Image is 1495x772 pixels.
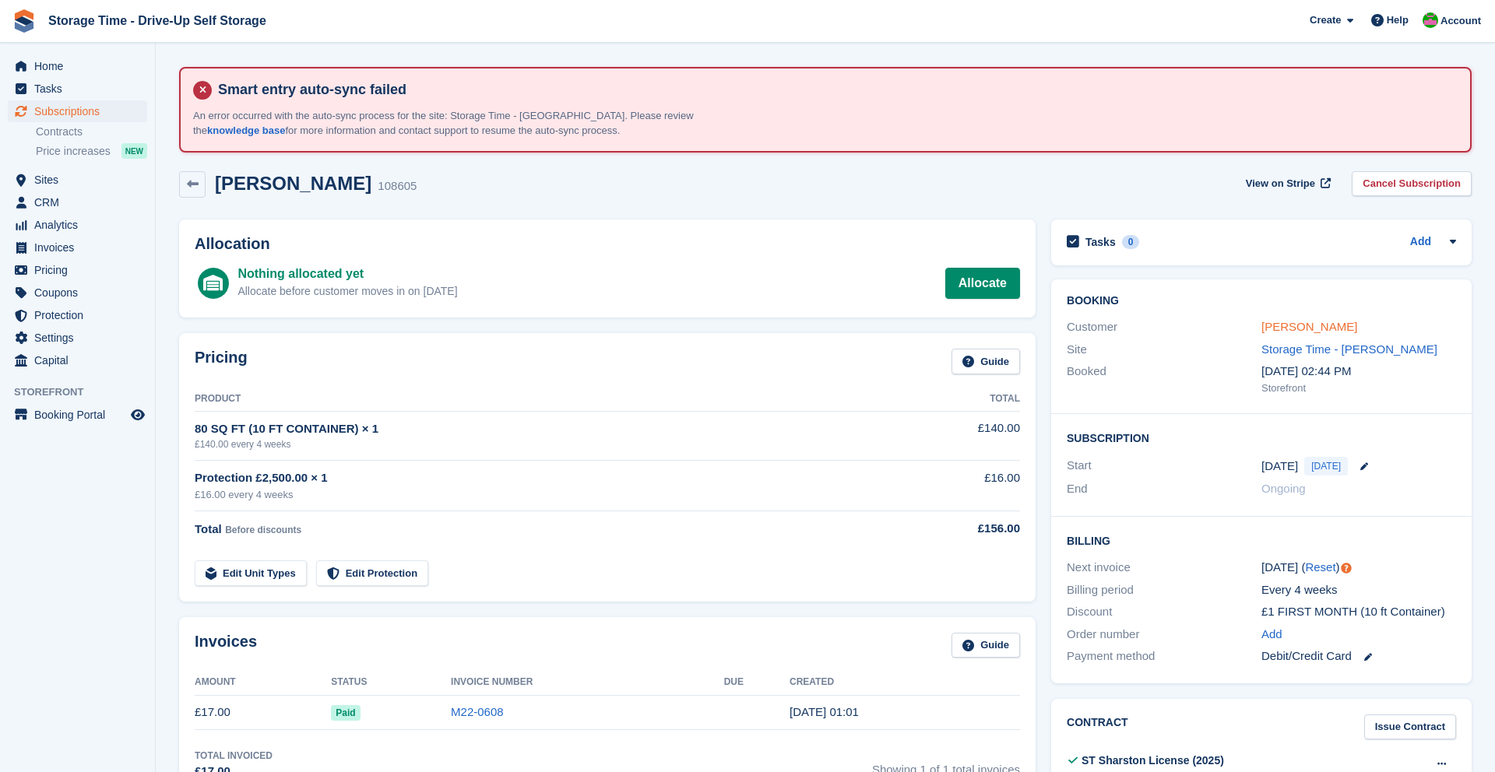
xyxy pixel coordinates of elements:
[894,461,1020,511] td: £16.00
[1067,457,1261,475] div: Start
[1261,342,1437,356] a: Storage Time - [PERSON_NAME]
[1261,647,1456,665] div: Debit/Credit Card
[34,237,128,258] span: Invoices
[12,9,36,33] img: stora-icon-8386f47178a22dfd0bd8f6a31ec36ba5ce8667c1dd55bd0f319d3a0aa187defe.svg
[1440,13,1481,29] span: Account
[128,405,147,424] a: Preview store
[1410,233,1431,251] a: Add
[8,237,147,258] a: menu
[952,349,1020,374] a: Guide
[1261,381,1456,396] div: Storefront
[1067,480,1261,498] div: End
[1082,753,1224,769] div: ST Sharston License (2025)
[1364,714,1456,740] a: Issue Contract
[1067,341,1261,359] div: Site
[1261,458,1298,475] time: 2025-09-19 00:00:00 UTC
[724,670,790,695] th: Due
[1261,482,1306,495] span: Ongoing
[195,349,248,374] h2: Pricing
[34,214,128,236] span: Analytics
[8,404,147,426] a: menu
[195,469,894,487] div: Protection £2,500.00 × 1
[1067,603,1261,621] div: Discount
[945,268,1020,299] a: Allocate
[1339,561,1353,575] div: Tooltip anchor
[195,437,894,451] div: £140.00 every 4 weeks
[195,522,222,535] span: Total
[1246,176,1315,191] span: View on Stripe
[1352,171,1472,197] a: Cancel Subscription
[1067,532,1456,548] h2: Billing
[14,384,155,400] span: Storefront
[1261,320,1357,333] a: [PERSON_NAME]
[34,259,128,281] span: Pricing
[193,108,738,139] p: An error occurred with the auto-sync process for the site: Storage Time - [GEOGRAPHIC_DATA]. Plea...
[207,125,285,136] a: knowledge base
[1305,560,1335,574] a: Reset
[1261,626,1282,644] a: Add
[8,259,147,281] a: menu
[8,169,147,191] a: menu
[790,705,859,718] time: 2025-09-19 00:01:03 UTC
[8,214,147,236] a: menu
[1067,363,1261,395] div: Booked
[195,235,1020,253] h2: Allocation
[1304,457,1348,475] span: [DATE]
[1122,235,1140,249] div: 0
[1261,363,1456,381] div: [DATE] 02:44 PM
[451,670,724,695] th: Invoice Number
[34,304,128,326] span: Protection
[331,670,451,695] th: Status
[237,265,457,283] div: Nothing allocated yet
[378,177,417,195] div: 108605
[331,705,360,721] span: Paid
[8,55,147,77] a: menu
[894,411,1020,460] td: £140.00
[195,420,894,438] div: 80 SQ FT (10 FT CONTAINER) × 1
[1310,12,1341,28] span: Create
[8,100,147,122] a: menu
[195,387,894,412] th: Product
[894,520,1020,538] div: £156.00
[8,327,147,349] a: menu
[1387,12,1409,28] span: Help
[34,191,128,213] span: CRM
[121,143,147,159] div: NEW
[8,282,147,304] a: menu
[8,349,147,371] a: menu
[195,695,331,730] td: £17.00
[195,749,273,763] div: Total Invoiced
[316,560,428,586] a: Edit Protection
[36,125,147,139] a: Contracts
[790,670,1020,695] th: Created
[36,144,111,159] span: Price increases
[34,169,128,191] span: Sites
[8,304,147,326] a: menu
[894,387,1020,412] th: Total
[36,142,147,160] a: Price increases NEW
[34,282,128,304] span: Coupons
[1261,581,1456,599] div: Every 4 weeks
[1067,559,1261,577] div: Next invoice
[8,191,147,213] a: menu
[1067,318,1261,336] div: Customer
[195,487,894,503] div: £16.00 every 4 weeks
[1240,171,1334,197] a: View on Stripe
[34,78,128,100] span: Tasks
[195,670,331,695] th: Amount
[195,633,257,658] h2: Invoices
[34,404,128,426] span: Booking Portal
[237,283,457,300] div: Allocate before customer moves in on [DATE]
[34,327,128,349] span: Settings
[1423,12,1438,28] img: Saeed
[42,8,273,33] a: Storage Time - Drive-Up Self Storage
[34,349,128,371] span: Capital
[1067,714,1128,740] h2: Contract
[212,81,1458,99] h4: Smart entry auto-sync failed
[8,78,147,100] a: menu
[1085,235,1116,249] h2: Tasks
[215,173,371,194] h2: [PERSON_NAME]
[952,633,1020,658] a: Guide
[1261,559,1456,577] div: [DATE] ( )
[1067,430,1456,445] h2: Subscription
